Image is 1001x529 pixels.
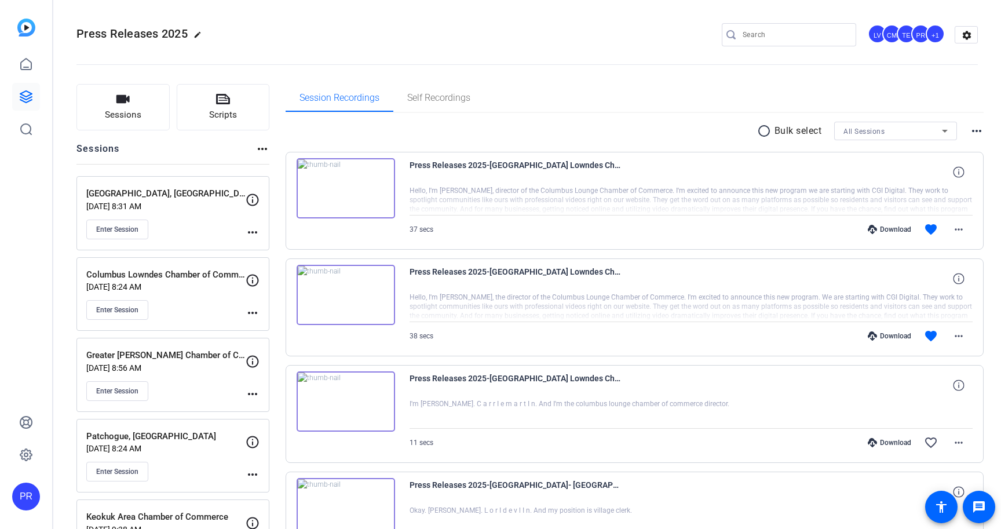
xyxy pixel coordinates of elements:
[410,265,624,293] span: Press Releases 2025-[GEOGRAPHIC_DATA] Lowndes Chamber of Commerce-2025-08-21-11-08-36-284-0
[299,93,379,103] span: Session Recordings
[246,468,260,481] mat-icon: more_horiz
[12,483,40,510] div: PR
[86,381,148,401] button: Enter Session
[86,430,246,443] p: Patchogue, [GEOGRAPHIC_DATA]
[96,386,138,396] span: Enter Session
[96,225,138,234] span: Enter Session
[96,467,138,476] span: Enter Session
[862,331,917,341] div: Download
[297,265,395,325] img: thumb-nail
[407,93,470,103] span: Self Recordings
[246,306,260,320] mat-icon: more_horiz
[86,187,246,200] p: [GEOGRAPHIC_DATA], [GEOGRAPHIC_DATA]
[86,363,246,373] p: [DATE] 8:56 AM
[105,108,141,122] span: Sessions
[86,282,246,291] p: [DATE] 8:24 AM
[410,225,433,234] span: 37 secs
[246,387,260,401] mat-icon: more_horiz
[255,142,269,156] mat-icon: more_horiz
[297,371,395,432] img: thumb-nail
[868,24,888,45] ngx-avatar: Louis Voss
[911,24,931,45] ngx-avatar: Prescott Rossi
[868,24,887,43] div: LV
[410,371,624,399] span: Press Releases 2025-[GEOGRAPHIC_DATA] Lowndes Chamber of Commerce-2025-08-21-11-04-43-158-0
[410,332,433,340] span: 38 secs
[96,305,138,315] span: Enter Session
[775,124,822,138] p: Bulk select
[843,127,885,136] span: All Sessions
[297,158,395,218] img: thumb-nail
[86,349,246,362] p: Greater [PERSON_NAME] Chamber of Commerce
[86,462,148,481] button: Enter Session
[209,108,237,122] span: Scripts
[952,222,966,236] mat-icon: more_horiz
[743,28,847,42] input: Search
[911,24,930,43] div: PR
[862,438,917,447] div: Download
[970,124,984,138] mat-icon: more_horiz
[757,124,775,138] mat-icon: radio_button_unchecked
[924,329,938,343] mat-icon: favorite
[410,478,624,506] span: Press Releases 2025-[GEOGRAPHIC_DATA]- [GEOGRAPHIC_DATA]-2025-07-22-11-06-32-866-0
[86,444,246,453] p: [DATE] 8:24 AM
[410,158,624,186] span: Press Releases 2025-[GEOGRAPHIC_DATA] Lowndes Chamber of Commerce-2025-08-21-11-09-55-573-0
[76,142,120,164] h2: Sessions
[882,24,903,45] ngx-avatar: Coby Maslyn
[177,84,270,130] button: Scripts
[897,24,917,45] ngx-avatar: Tim Epner
[410,439,433,447] span: 11 secs
[86,220,148,239] button: Enter Session
[86,202,246,211] p: [DATE] 8:31 AM
[882,24,901,43] div: CM
[897,24,916,43] div: TE
[952,436,966,450] mat-icon: more_horiz
[17,19,35,37] img: blue-gradient.svg
[924,436,938,450] mat-icon: favorite_border
[862,225,917,234] div: Download
[193,31,207,45] mat-icon: edit
[76,84,170,130] button: Sessions
[86,510,246,524] p: Keokuk Area Chamber of Commerce
[934,500,948,514] mat-icon: accessibility
[246,225,260,239] mat-icon: more_horiz
[86,300,148,320] button: Enter Session
[955,27,978,44] mat-icon: settings
[972,500,986,514] mat-icon: message
[926,24,945,43] div: +1
[924,222,938,236] mat-icon: favorite
[86,268,246,282] p: Columbus Lowndes Chamber of Commerce
[76,27,188,41] span: Press Releases 2025
[952,329,966,343] mat-icon: more_horiz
